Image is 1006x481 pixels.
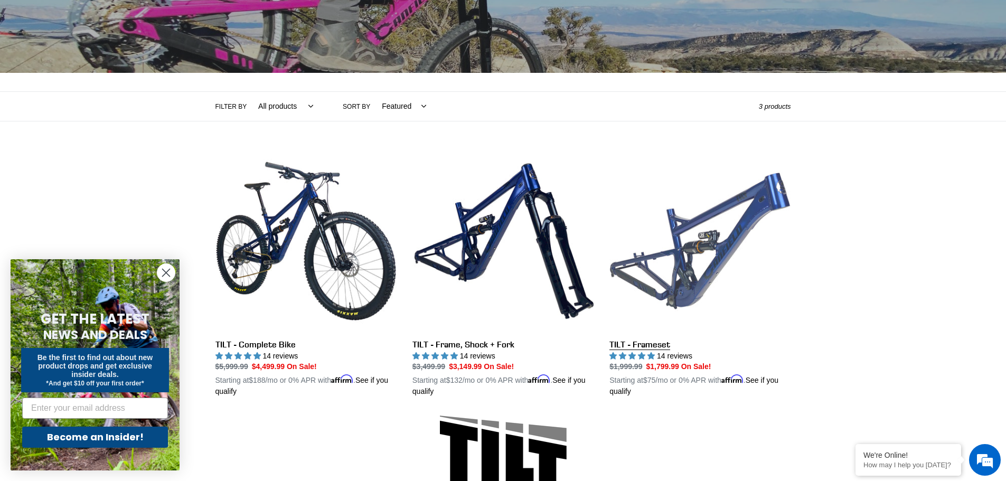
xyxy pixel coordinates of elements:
span: Be the first to find out about new product drops and get exclusive insider deals. [37,353,153,379]
span: NEWS AND DEALS [43,326,147,343]
div: We're Online! [863,451,953,459]
button: Become an Insider! [22,427,168,448]
span: *And get $10 off your first order* [46,380,144,387]
input: Enter your email address [22,398,168,419]
label: Filter by [215,102,247,111]
p: How may I help you today? [863,461,953,469]
span: 3 products [759,102,791,110]
button: Close dialog [157,263,175,282]
label: Sort by [343,102,370,111]
span: GET THE LATEST [41,309,149,328]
